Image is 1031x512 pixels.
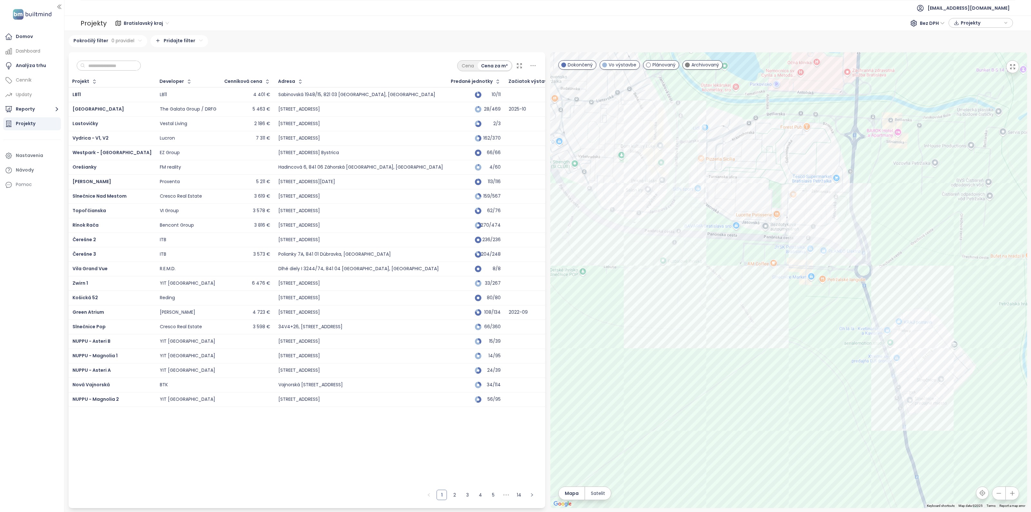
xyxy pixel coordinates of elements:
div: Pridajte filter [150,35,208,47]
div: LB11 [160,92,167,98]
div: BTK [160,382,168,388]
div: [STREET_ADDRESS] Bystrica [278,150,339,156]
div: Návody [16,166,34,174]
span: ••• [501,490,511,500]
span: Košická 52 [72,294,98,301]
span: Plánovaný [652,61,676,68]
li: Nasledujúca strana [527,490,537,500]
span: Nová Vajnorská [72,381,110,388]
div: Pomoc [16,181,32,189]
div: 2022-09 [509,310,528,315]
div: The Galata Group / DRFG [160,106,217,112]
span: Bratislavský kraj [124,18,169,28]
span: Rínok Rača [72,222,99,228]
a: 5 [488,490,498,500]
div: 6 476 € [252,281,270,286]
div: 3 578 € [253,208,270,214]
div: Lucron [160,135,175,141]
a: 1 [437,490,447,500]
a: [PERSON_NAME] [72,178,111,185]
div: [STREET_ADDRESS] [278,193,320,199]
div: 33/267 [485,281,501,285]
span: Mapa [565,490,579,497]
div: R.E.M.D. [160,266,176,272]
div: 2 186 € [254,121,270,127]
span: Map data ©2025 [959,504,983,507]
span: Orešianky [72,164,96,170]
div: Začiatok výstavby [508,79,553,84]
a: Report a map error [999,504,1025,507]
div: [STREET_ADDRESS] [278,397,320,402]
div: Nastavenia [16,152,43,160]
a: Slnečnice Pop [72,323,106,330]
div: [PERSON_NAME] [160,310,195,315]
div: YIT [GEOGRAPHIC_DATA] [160,353,215,359]
div: 3 816 € [254,222,270,228]
div: Adresa [278,79,295,84]
span: Westpark - [GEOGRAPHIC_DATA] [72,149,152,156]
div: 270/474 [485,223,501,227]
div: 8/8 [485,267,501,271]
div: 7 311 € [256,135,270,141]
div: 2025-10 [509,106,526,112]
li: 5 [488,490,498,500]
a: Domov [3,30,61,43]
a: Lastovičky [72,120,98,127]
div: 66/360 [485,325,501,329]
div: Cresco Real Estate [160,193,202,199]
span: Topoľčianska [72,207,106,214]
a: Updaty [3,88,61,101]
div: YIT [GEOGRAPHIC_DATA] [160,397,215,402]
div: Developer [159,79,184,84]
div: 34/114 [485,383,501,387]
li: 1 [437,490,447,500]
div: 3 598 € [253,324,270,330]
div: Cenníková cena [224,79,262,84]
div: 159/567 [485,194,501,198]
div: [STREET_ADDRESS][DATE] [278,179,335,185]
div: 4 723 € [253,310,270,315]
span: Predané jednotky [451,79,493,84]
div: Dashboard [16,47,40,55]
a: NUPPU - Magnolia 1 [72,352,118,359]
button: Reporty [3,103,61,116]
li: Nasledujúcich 5 strán [501,490,511,500]
div: 56/95 [485,397,501,401]
a: [GEOGRAPHIC_DATA] [72,106,124,112]
button: Keyboard shortcuts [927,504,955,508]
div: [STREET_ADDRESS] [278,353,320,359]
a: Projekty [3,117,61,130]
div: 236/236 [485,238,501,242]
div: 14/95 [485,354,501,358]
div: [STREET_ADDRESS] [278,237,320,243]
div: Sabinovská 1948/15, 821 03 [GEOGRAPHIC_DATA], [GEOGRAPHIC_DATA] [278,92,435,98]
a: Dashboard [3,45,61,58]
a: Čerešne 3 [72,251,96,257]
span: Dokončený [568,61,593,68]
li: 2 [449,490,460,500]
div: [STREET_ADDRESS] [278,368,320,373]
div: ITB [160,237,166,243]
a: Čerešne 2 [72,236,96,243]
div: Pokročilý filter [69,35,147,47]
div: YIT [GEOGRAPHIC_DATA] [160,281,215,286]
a: Open this area in Google Maps (opens a new window) [552,500,573,508]
a: Terms (opens in new tab) [987,504,996,507]
div: ITB [160,251,166,257]
div: 34V4+26, [STREET_ADDRESS] [278,324,342,330]
span: Bez DPH [920,18,945,28]
div: VI Group [160,208,179,214]
div: [STREET_ADDRESS] [278,222,320,228]
div: Vajnorská [STREET_ADDRESS] [278,382,343,388]
div: 113/116 [485,180,501,184]
a: Slnečnice Nad Mestom [72,193,127,199]
span: Vo výstavbe [609,61,636,68]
